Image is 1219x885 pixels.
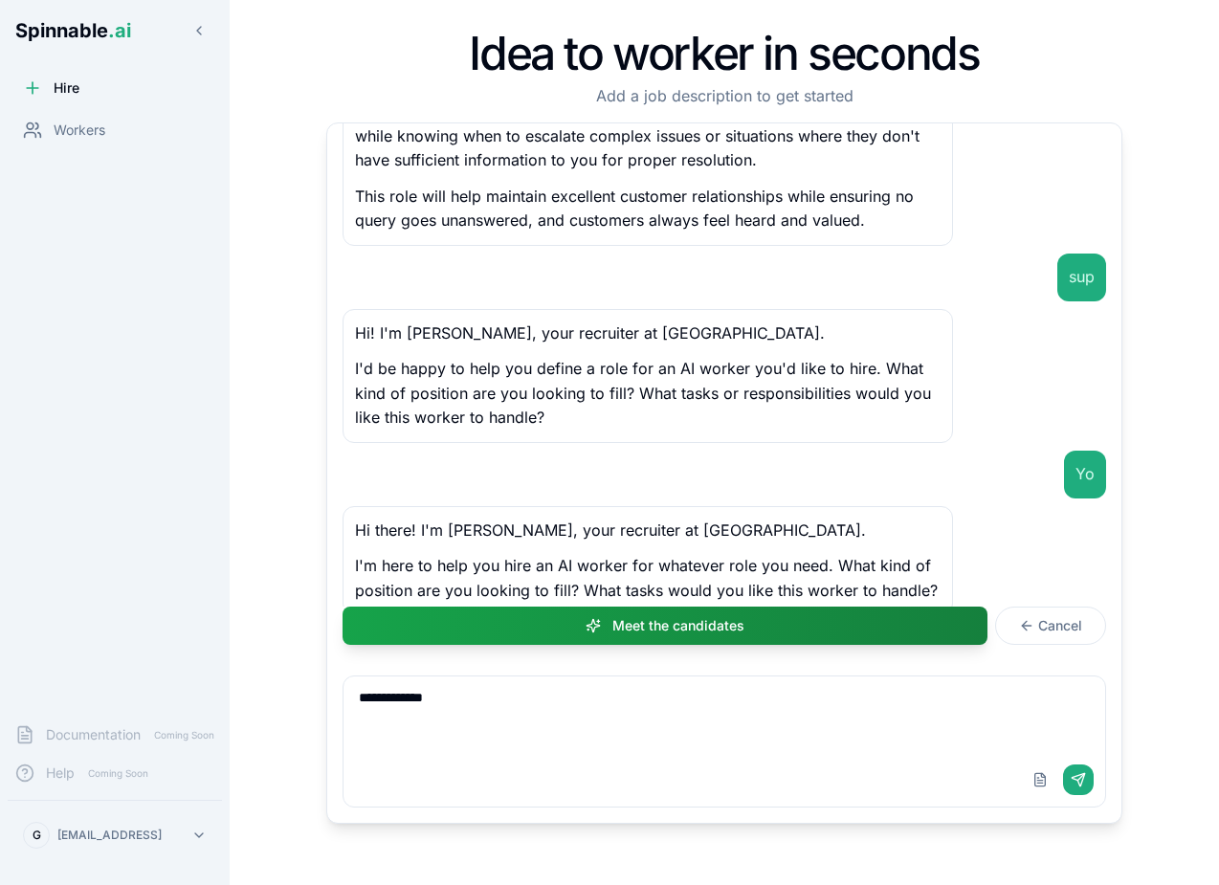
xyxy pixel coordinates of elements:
p: This role will help maintain excellent customer relationships while ensuring no query goes unansw... [355,185,941,233]
h1: Idea to worker in seconds [326,31,1122,77]
p: Hi there! I'm [PERSON_NAME], your recruiter at [GEOGRAPHIC_DATA]. [355,519,941,543]
span: Help [46,763,75,783]
button: G[EMAIL_ADDRESS] [15,816,214,854]
p: [EMAIL_ADDRESS] [57,828,162,843]
button: Cancel [995,607,1106,645]
span: .ai [108,19,131,42]
span: Hire [54,78,79,98]
span: Workers [54,121,105,140]
button: Meet the candidates [343,607,987,645]
span: Spinnable [15,19,131,42]
span: Coming Soon [148,726,220,744]
p: I'm here to help you hire an AI worker for whatever role you need. What kind of position are you ... [355,554,941,603]
p: I'd be happy to help you define a role for an AI worker you'd like to hire. What kind of position... [355,357,941,431]
p: sup [1069,265,1095,290]
p: Add a job description to get started [326,84,1122,107]
span: Documentation [46,725,141,744]
span: G [33,828,41,843]
span: Cancel [1038,616,1082,635]
p: Yo [1075,462,1095,487]
p: Hi! I'm [PERSON_NAME], your recruiter at [GEOGRAPHIC_DATA]. [355,321,941,346]
span: Coming Soon [82,764,154,783]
